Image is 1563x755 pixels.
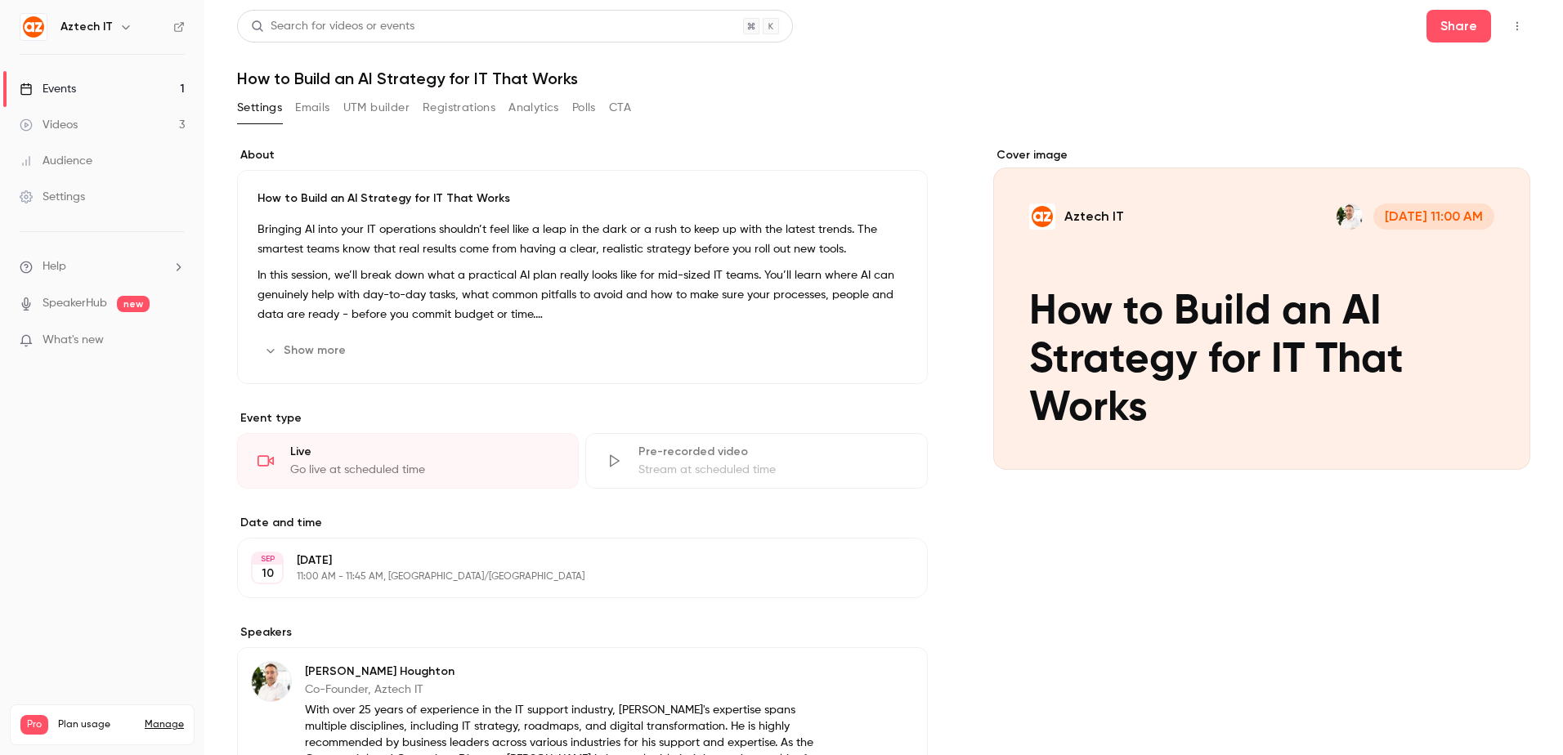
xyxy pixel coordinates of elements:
span: Help [43,258,66,275]
p: In this session, we’ll break down what a practical AI plan really looks like for mid-sized IT tea... [258,266,907,324]
button: Polls [572,95,596,121]
div: SEP [253,553,282,565]
p: [PERSON_NAME] Houghton [305,663,822,680]
p: [DATE] [297,552,841,569]
button: Show more [258,337,356,364]
p: How to Build an AI Strategy for IT That Works [258,190,907,207]
p: Co-Founder, Aztech IT [305,681,822,698]
img: Aztech IT [20,14,47,40]
div: Events [20,81,76,97]
section: Cover image [993,147,1530,470]
p: Event type [237,410,928,427]
button: Share [1426,10,1491,42]
div: Audience [20,153,92,169]
img: Sean Houghton [252,662,291,701]
li: help-dropdown-opener [20,258,185,275]
button: CTA [609,95,631,121]
label: Date and time [237,515,928,531]
h1: How to Build an AI Strategy for IT That Works [237,69,1530,88]
p: 10 [262,565,274,582]
a: SpeakerHub [43,295,107,312]
span: Plan usage [58,718,135,731]
p: Bringing AI into your IT operations shouldn’t feel like a leap in the dark or a rush to keep up w... [258,220,907,259]
div: Stream at scheduled time [638,462,907,478]
a: Manage [145,718,184,731]
label: About [237,147,928,163]
button: Emails [295,95,329,121]
span: new [117,296,150,312]
span: Pro [20,715,48,735]
button: Analytics [508,95,559,121]
div: Pre-recorded videoStream at scheduled time [585,433,927,489]
button: Settings [237,95,282,121]
button: UTM builder [343,95,410,121]
h6: Aztech IT [60,19,113,35]
label: Speakers [237,624,928,641]
iframe: Noticeable Trigger [165,333,185,348]
label: Cover image [993,147,1530,163]
div: Pre-recorded video [638,444,907,460]
div: LiveGo live at scheduled time [237,433,579,489]
div: Search for videos or events [251,18,414,35]
div: Videos [20,117,78,133]
div: Live [290,444,558,460]
div: Go live at scheduled time [290,462,558,478]
p: 11:00 AM - 11:45 AM, [GEOGRAPHIC_DATA]/[GEOGRAPHIC_DATA] [297,570,841,583]
div: Settings [20,189,85,205]
button: Registrations [423,95,495,121]
span: What's new [43,332,104,349]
